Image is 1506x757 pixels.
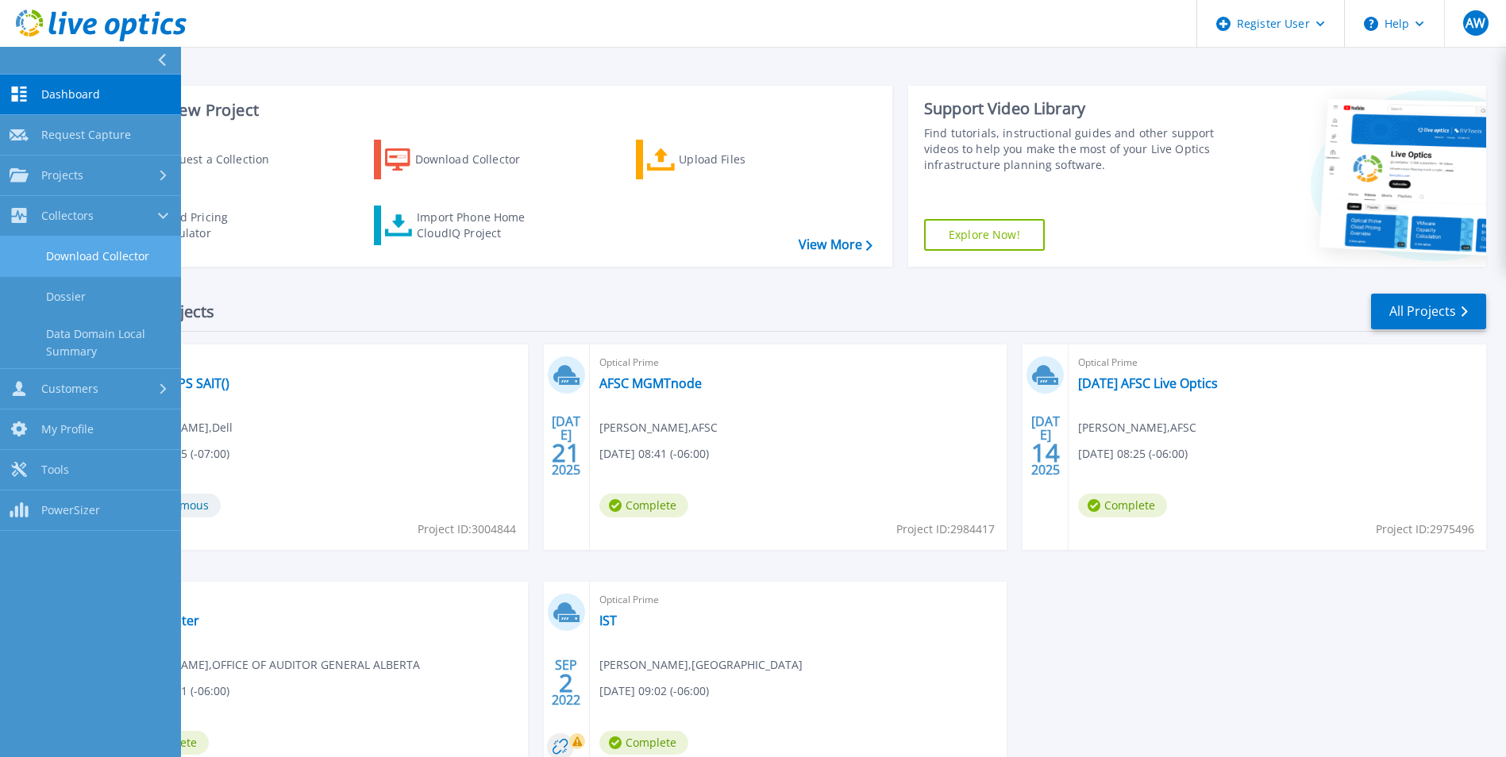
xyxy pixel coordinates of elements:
span: [PERSON_NAME] , AFSC [1078,419,1196,436]
span: My Profile [41,422,94,436]
span: Complete [599,494,688,517]
span: 21 [552,446,580,459]
span: [DATE] 09:02 (-06:00) [599,682,709,700]
span: Dashboard [41,87,100,102]
span: Project ID: 2984417 [896,521,995,538]
span: Optical Prime [599,354,998,371]
div: [DATE] 2025 [551,417,581,475]
span: [DATE] 08:25 (-06:00) [1078,445,1188,463]
span: Project ID: 2975496 [1376,521,1474,538]
span: Projects [41,168,83,183]
span: Optical Prime [599,591,998,609]
div: Find tutorials, instructional guides and other support videos to help you make the most of your L... [924,125,1219,173]
span: Customers [41,382,98,396]
div: Upload Files [679,144,806,175]
a: All Projects [1371,294,1486,329]
div: Request a Collection [158,144,285,175]
a: Cloud Pricing Calculator [113,206,290,245]
div: SEP 2022 [551,654,581,712]
span: [PERSON_NAME] , AFSC [599,419,718,436]
span: Optical Prime [120,591,518,609]
a: IST [599,613,617,628]
a: Request a Collection [113,140,290,179]
span: Optical Prime [1078,354,1477,371]
span: Complete [599,731,688,755]
span: Tools [41,463,69,477]
span: [DATE] 08:41 (-06:00) [599,445,709,463]
span: Complete [1078,494,1167,517]
a: View More [799,237,872,252]
div: Import Phone Home CloudIQ Project [417,209,541,241]
h3: Start a New Project [113,102,872,119]
span: 14 [1031,446,1060,459]
span: AW [1466,17,1485,29]
span: Collectors [41,209,94,223]
a: Upload Files [636,140,813,179]
span: [PERSON_NAME] , [GEOGRAPHIC_DATA] [599,656,803,674]
span: Optical Prime [120,354,518,371]
div: Support Video Library [924,98,1219,119]
div: Download Collector [415,144,542,175]
div: [DATE] 2025 [1030,417,1061,475]
a: AFSC MGMTnode [599,375,702,391]
span: Request Capture [41,128,131,142]
span: 2 [559,676,573,690]
span: [PERSON_NAME] , OFFICE OF AUDITOR GENERAL ALBERTA [120,656,420,674]
span: PowerSizer [41,503,100,517]
a: [DATE] AFSC Live Optics [1078,375,1218,391]
span: Project ID: 3004844 [418,521,516,538]
div: Cloud Pricing Calculator [156,209,283,241]
a: Explore Now! [924,219,1045,251]
a: Download Collector [374,140,551,179]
